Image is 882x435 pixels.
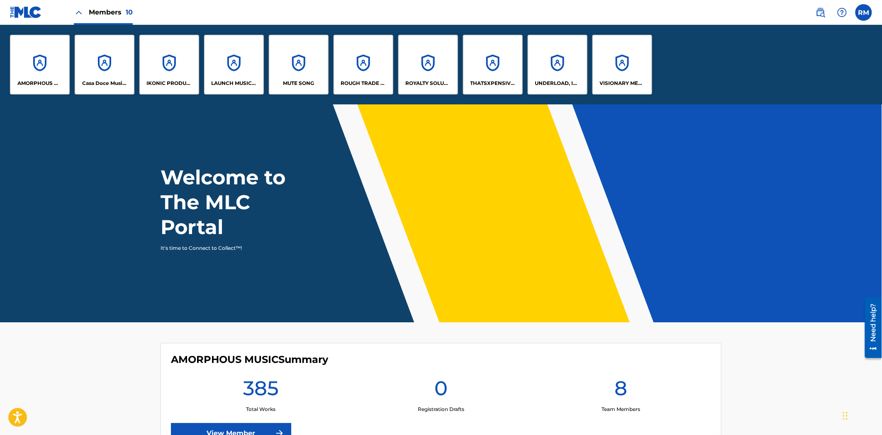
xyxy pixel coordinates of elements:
a: AccountsCasa Doce Music LLC [75,35,134,94]
a: AccountsVISIONARY MEDIA PUBLISHING [592,35,652,94]
p: ROYALTY SOLUTIONS CORP [406,80,451,87]
img: search [816,7,826,17]
p: UNDERLOAD, INC. [535,80,580,87]
p: LAUNCH MUSICAL PUBLISHING [212,80,257,87]
a: AccountsIKONIC PRODUCTION HOUSE [139,35,199,94]
span: Members [89,7,133,17]
p: Team Members [602,406,640,413]
p: Total Works [246,406,275,413]
div: User Menu [855,4,872,21]
a: AccountsTHATSXPENSIVE PUBLISHING LLC [463,35,523,94]
img: Close [74,7,84,17]
h1: 8 [614,376,627,406]
p: VISIONARY MEDIA PUBLISHING [600,80,645,87]
a: AccountsUNDERLOAD, INC. [528,35,587,94]
div: Help [834,4,850,21]
h1: Welcome to The MLC Portal [161,165,316,239]
a: Public Search [812,4,829,21]
span: 10 [126,8,133,16]
iframe: Chat Widget [841,395,882,435]
h1: 0 [434,376,448,406]
p: THATSXPENSIVE PUBLISHING LLC [470,80,516,87]
h4: AMORPHOUS MUSIC [171,353,328,366]
a: AccountsMUTE SONG [269,35,329,94]
a: AccountsROYALTY SOLUTIONS CORP [398,35,458,94]
p: Registration Drafts [418,406,464,413]
img: help [837,7,847,17]
p: It's time to Connect to Collect™! [161,244,305,252]
h1: 385 [243,376,279,406]
a: AccountsROUGH TRADE PUBLISHING [334,35,393,94]
a: AccountsAMORPHOUS MUSIC [10,35,70,94]
div: Drag [843,404,848,428]
p: IKONIC PRODUCTION HOUSE [147,80,192,87]
a: AccountsLAUNCH MUSICAL PUBLISHING [204,35,264,94]
iframe: Resource Center [859,295,882,361]
p: ROUGH TRADE PUBLISHING [341,80,386,87]
p: Casa Doce Music LLC [82,80,127,87]
p: AMORPHOUS MUSIC [17,80,63,87]
img: MLC Logo [10,6,42,18]
p: MUTE SONG [283,80,314,87]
